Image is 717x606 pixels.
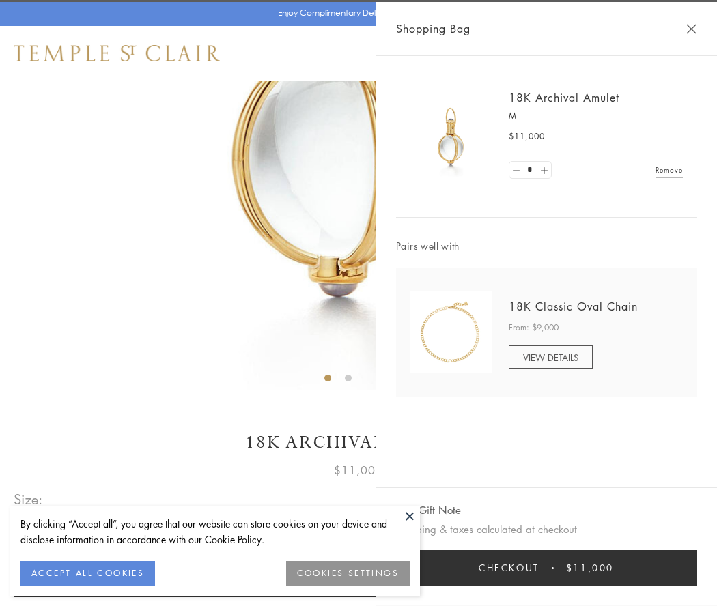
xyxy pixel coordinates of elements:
[14,45,220,61] img: Temple St. Clair
[396,550,697,586] button: Checkout $11,000
[14,431,703,454] h1: 18K Archival Amulet
[509,130,545,143] span: $11,000
[479,560,539,575] span: Checkout
[686,24,697,34] button: Close Shopping Bag
[278,6,433,20] p: Enjoy Complimentary Delivery & Returns
[334,461,383,479] span: $11,000
[396,521,697,538] p: Shipping & taxes calculated at checkout
[523,351,578,364] span: VIEW DETAILS
[509,162,523,179] a: Set quantity to 0
[509,90,619,105] a: 18K Archival Amulet
[656,162,683,177] a: Remove
[410,291,492,373] img: N88865-OV18
[20,516,410,547] div: By clicking “Accept all”, you agree that our website can store cookies on your device and disclos...
[537,162,550,179] a: Set quantity to 2
[509,321,559,334] span: From: $9,000
[410,96,492,177] img: 18K Archival Amulet
[20,561,155,586] button: ACCEPT ALL COOKIES
[509,109,683,123] p: M
[509,345,593,369] a: VIEW DETAILS
[396,238,697,254] span: Pairs well with
[566,560,614,575] span: $11,000
[396,20,470,38] span: Shopping Bag
[14,488,44,510] span: Size:
[286,561,410,586] button: COOKIES SETTINGS
[396,502,461,519] button: Add Gift Note
[509,299,638,314] a: 18K Classic Oval Chain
